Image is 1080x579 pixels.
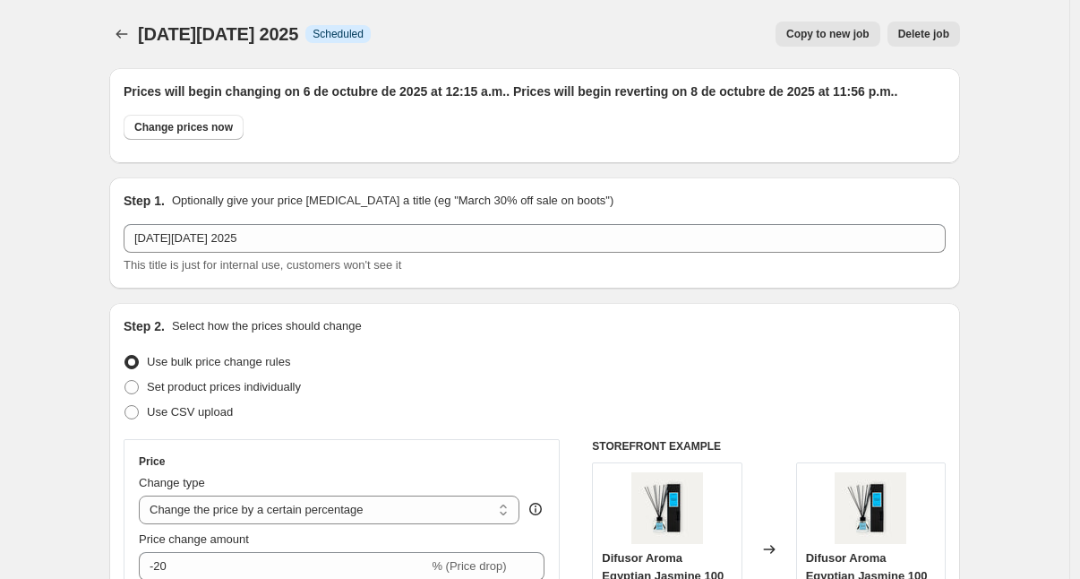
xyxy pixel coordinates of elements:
img: MIK.EGY_80x.jpg [631,472,703,544]
span: This title is just for internal use, customers won't see it [124,258,401,272]
input: 30% off holiday sale [124,224,946,253]
h2: Step 1. [124,192,165,210]
h6: STOREFRONT EXAMPLE [592,439,946,454]
span: Set product prices individually [147,380,301,393]
p: Select how the prices should change [172,317,362,335]
span: Use bulk price change rules [147,355,290,368]
h3: Price [139,454,165,469]
span: [DATE][DATE] 2025 [138,24,298,44]
span: Use CSV upload [147,405,233,419]
span: Scheduled [313,27,364,41]
h2: Step 2. [124,317,165,335]
span: Price change amount [139,532,249,546]
p: Optionally give your price [MEDICAL_DATA] a title (eg "March 30% off sale on boots") [172,192,613,210]
span: Copy to new job [786,27,870,41]
button: Copy to new job [776,22,880,47]
span: Change type [139,476,205,489]
h2: Prices will begin changing on 6 de octubre de 2025 at 12:15 a.m.. Prices will begin reverting on ... [124,82,946,100]
div: help [527,500,544,518]
span: Change prices now [134,120,233,134]
img: MIK.EGY_80x.jpg [835,472,906,544]
button: Change prices now [124,115,244,140]
span: % (Price drop) [432,559,506,573]
span: Delete job [898,27,949,41]
button: Price change jobs [109,22,134,47]
button: Delete job [887,22,960,47]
